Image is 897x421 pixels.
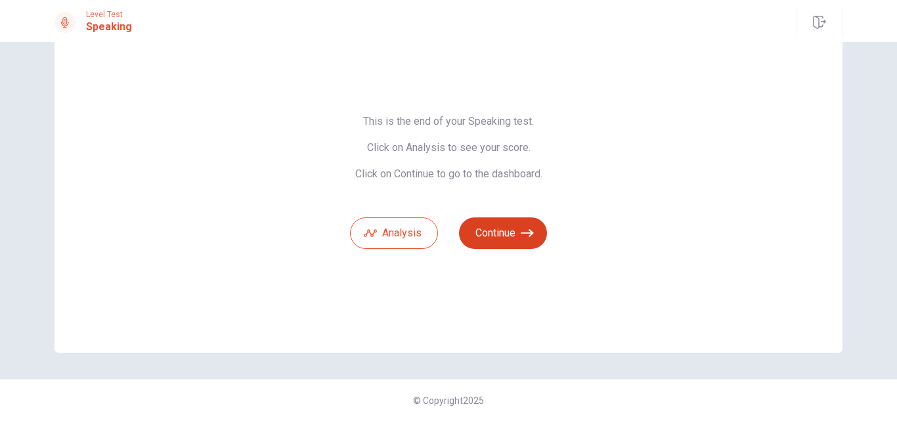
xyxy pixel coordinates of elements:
[459,217,547,249] button: Continue
[350,115,547,181] span: This is the end of your Speaking test. Click on Analysis to see your score. Click on Continue to ...
[413,395,484,406] span: © Copyright 2025
[350,217,438,249] button: Analysis
[86,10,132,19] span: Level Test
[86,19,132,35] h1: Speaking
